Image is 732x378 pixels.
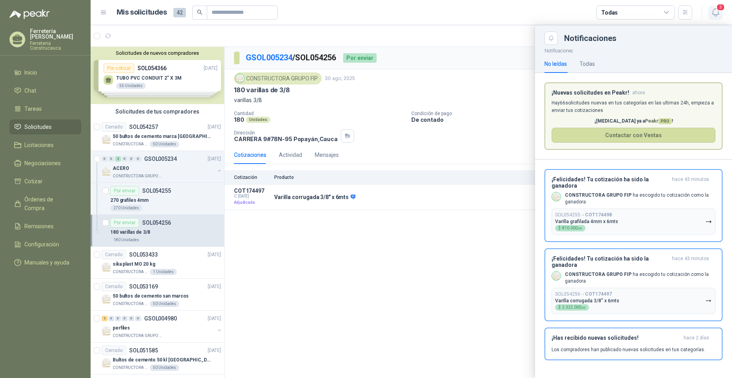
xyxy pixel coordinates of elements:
[9,9,50,19] img: Logo peakr
[30,41,81,50] p: Ferreteria Construcauca
[601,8,618,17] div: Todas
[24,240,59,249] span: Configuración
[672,255,709,268] span: hace 43 minutos
[658,118,672,124] span: PRO
[552,117,715,125] p: ¡[MEDICAL_DATA] ya a !
[580,60,595,68] div: Todas
[9,83,81,98] a: Chat
[555,212,612,218] p: SOL054255 →
[555,298,619,304] p: Varilla corrugada 3/8" x 6mts
[672,176,709,189] span: hace 43 minutos
[24,222,54,231] span: Remisiones
[173,8,186,17] span: 42
[552,176,669,189] h3: ¡Felicidades! Tu cotización ha sido la ganadora
[552,288,715,314] button: SOL054256→COT174497Varilla corrugada 3/8" x 6mts$2.322.000,00
[552,99,715,114] p: Hay 66 solicitudes nuevas en tus categorías en las ultimas 24h, empieza a enviar tus cotizaciones
[117,7,167,18] h1: Mis solicitudes
[565,192,632,198] b: CONSTRUCTORA GRUPO FIP
[24,195,74,212] span: Órdenes de Compra
[24,159,61,168] span: Negociaciones
[24,141,54,149] span: Licitaciones
[555,304,589,311] div: $
[9,65,81,80] a: Inicio
[197,9,203,15] span: search
[9,192,81,216] a: Órdenes de Compra
[578,227,582,230] span: ,00
[708,6,723,20] button: 3
[555,225,585,231] div: $
[24,177,43,186] span: Cotizar
[544,169,723,242] button: ¡Felicidades! Tu cotización ha sido la ganadorahace 43 minutos Company LogoCONSTRUCTORA GRUPO FIP...
[632,89,645,96] span: ahora
[544,328,723,360] button: ¡Has recibido nuevas solicitudes!hace 2 días Los compradores han publicado nuevas solicitudes en ...
[552,272,561,280] img: Company Logo
[684,335,709,341] span: hace 2 días
[552,209,715,235] button: SOL054255→COT174498Varilla grafilada 4mm x 6mts$810.000,00
[552,255,669,268] h3: ¡Felicidades! Tu cotización ha sido la ganadora
[562,305,586,309] span: 2.322.000
[9,174,81,189] a: Cotizar
[565,272,632,277] b: CONSTRUCTORA GRUPO FIP
[24,86,36,95] span: Chat
[24,104,42,113] span: Tareas
[716,4,725,11] span: 3
[555,219,618,224] p: Varilla grafilada 4mm x 6mts
[24,68,37,77] span: Inicio
[562,226,582,230] span: 810.000
[565,271,715,285] p: ha escogido tu cotización como la ganadora
[9,138,81,153] a: Licitaciones
[544,248,723,321] button: ¡Felicidades! Tu cotización ha sido la ganadorahace 43 minutos Company LogoCONSTRUCTORA GRUPO FIP...
[9,101,81,116] a: Tareas
[552,128,715,143] button: Contactar con Ventas
[544,60,567,68] div: No leídas
[24,123,52,131] span: Solicitudes
[565,192,715,205] p: ha escogido tu cotización como la ganadora
[9,255,81,270] a: Manuales y ayuda
[552,89,629,96] h3: ¡Nuevas solicitudes en Peakr!
[552,335,680,341] h3: ¡Has recibido nuevas solicitudes!
[544,32,558,45] button: Close
[535,45,732,55] p: Notificaciones
[585,291,612,297] b: COT174497
[564,34,723,42] div: Notificaciones
[581,306,586,309] span: ,00
[30,28,81,39] p: Ferretería [PERSON_NAME]
[585,212,612,218] b: COT174498
[552,346,705,353] p: Los compradores han publicado nuevas solicitudes en tus categorías.
[645,118,672,124] span: Peakr
[9,119,81,134] a: Solicitudes
[24,258,69,267] span: Manuales y ayuda
[9,219,81,234] a: Remisiones
[9,156,81,171] a: Negociaciones
[9,237,81,252] a: Configuración
[552,192,561,201] img: Company Logo
[555,291,612,297] p: SOL054256 →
